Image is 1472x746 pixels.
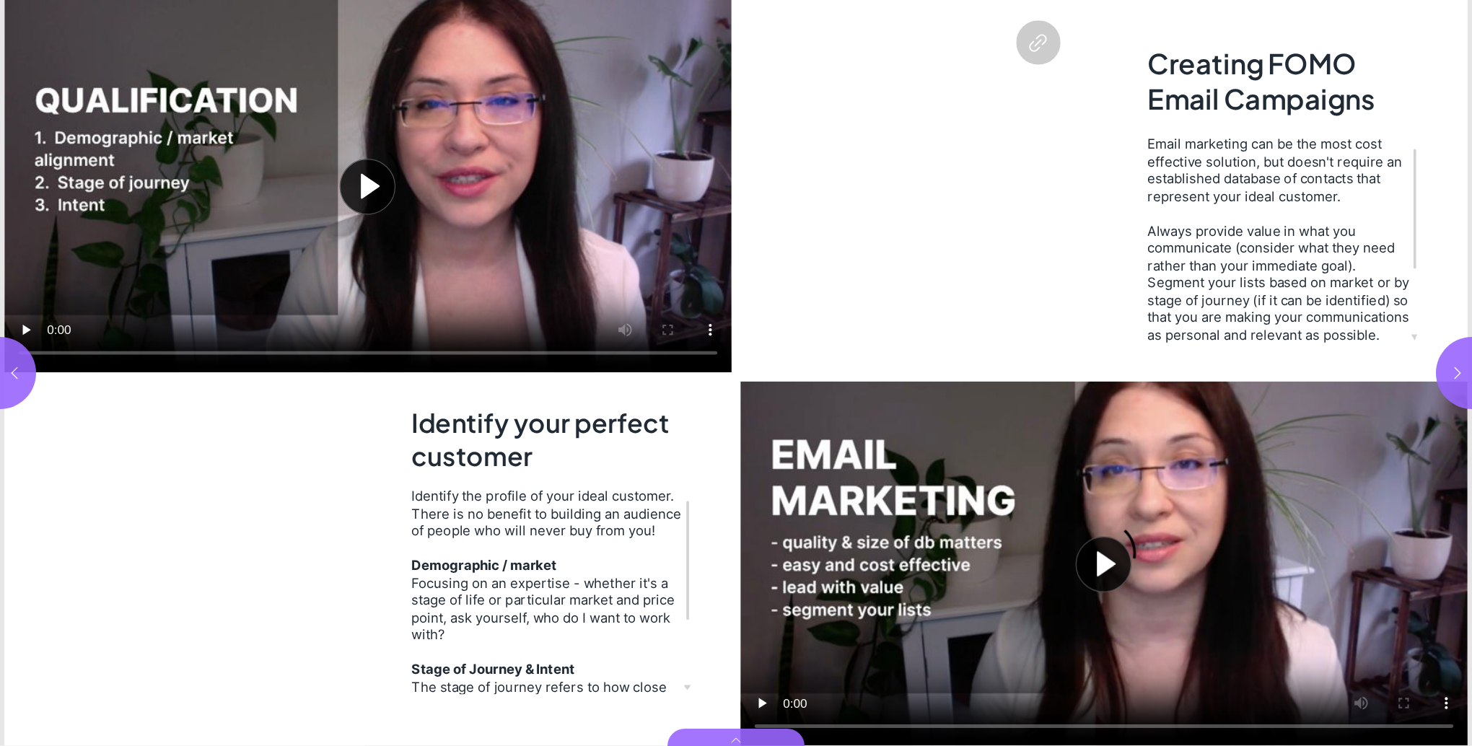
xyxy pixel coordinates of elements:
[411,661,574,677] strong: Stage of Journey & Intent
[411,557,557,574] strong: Demographic / market
[4,381,365,745] div: Slideshow
[411,488,682,540] div: Identify the profile of your ideal customer. There is no benefit to building an audience of peopl...
[411,406,682,475] h2: Identify your perfect customer
[1147,46,1414,121] h2: Creating FOMO Email Campaigns
[1147,222,1409,343] div: Always provide value in what you communicate (consider what they need rather than your immediate ...
[411,574,682,644] div: Focusing on an expertise - whether it's a stage of life or particular market and price point, ask...
[1147,136,1409,205] div: Email marketing can be the most cost effective solution, but doesn't require an established datab...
